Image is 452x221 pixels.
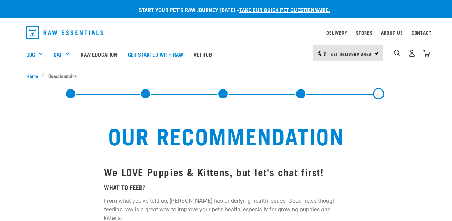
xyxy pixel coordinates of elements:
strong: We LOVE Puppies & Kittens, but let's chat first! [104,169,324,174]
img: home-icon@2x.png [423,50,430,57]
nav: breadcrumbs [26,72,426,79]
a: Delivery [326,31,347,34]
a: About Us [381,31,403,34]
a: Cat [54,50,62,58]
nav: dropdown navigation [21,24,432,42]
span: Home [26,72,38,79]
a: Home [26,72,42,79]
a: Raw Education [75,40,122,68]
img: Raw Essentials Logo [26,26,103,39]
strong: WHAT TO FEED? [104,185,146,189]
a: Vethub [188,40,217,68]
span: Set Delivery Area [331,53,372,55]
img: van-moving.png [318,50,327,56]
h2: Our Recommendation [41,122,412,148]
a: Stores [356,31,373,34]
a: Get started with Raw [123,40,188,68]
img: home-icon-1@2x.png [394,50,401,56]
a: Contact [412,31,432,34]
img: user.png [408,50,416,57]
a: Dog [26,50,35,58]
a: take our quick pet questionnaire. [239,8,330,11]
